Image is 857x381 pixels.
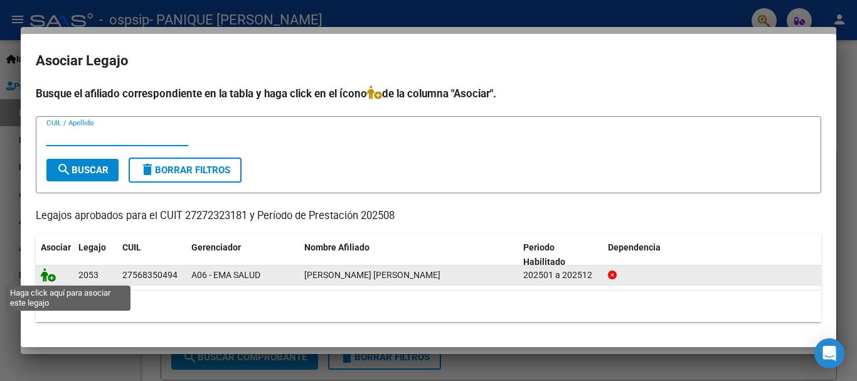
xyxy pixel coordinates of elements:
[78,242,106,252] span: Legajo
[41,242,71,252] span: Asociar
[299,234,518,276] datatable-header-cell: Nombre Afiliado
[36,49,821,73] h2: Asociar Legajo
[36,234,73,276] datatable-header-cell: Asociar
[46,159,119,181] button: Buscar
[56,162,72,177] mat-icon: search
[36,291,821,322] div: 1 registros
[186,234,299,276] datatable-header-cell: Gerenciador
[140,162,155,177] mat-icon: delete
[191,270,260,280] span: A06 - EMA SALUD
[73,234,117,276] datatable-header-cell: Legajo
[304,242,370,252] span: Nombre Afiliado
[122,242,141,252] span: CUIL
[518,234,603,276] datatable-header-cell: Periodo Habilitado
[608,242,661,252] span: Dependencia
[36,85,821,102] h4: Busque el afiliado correspondiente en la tabla y haga click en el ícono de la columna "Asociar".
[129,158,242,183] button: Borrar Filtros
[56,164,109,176] span: Buscar
[523,268,598,282] div: 202501 a 202512
[814,338,844,368] div: Open Intercom Messenger
[36,208,821,224] p: Legajos aprobados para el CUIT 27272323181 y Período de Prestación 202508
[140,164,230,176] span: Borrar Filtros
[122,268,178,282] div: 27568350494
[117,234,186,276] datatable-header-cell: CUIL
[191,242,241,252] span: Gerenciador
[603,234,822,276] datatable-header-cell: Dependencia
[304,270,440,280] span: LOPEZ QUIROGA ISABELLA ESTER
[78,270,98,280] span: 2053
[523,242,565,267] span: Periodo Habilitado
